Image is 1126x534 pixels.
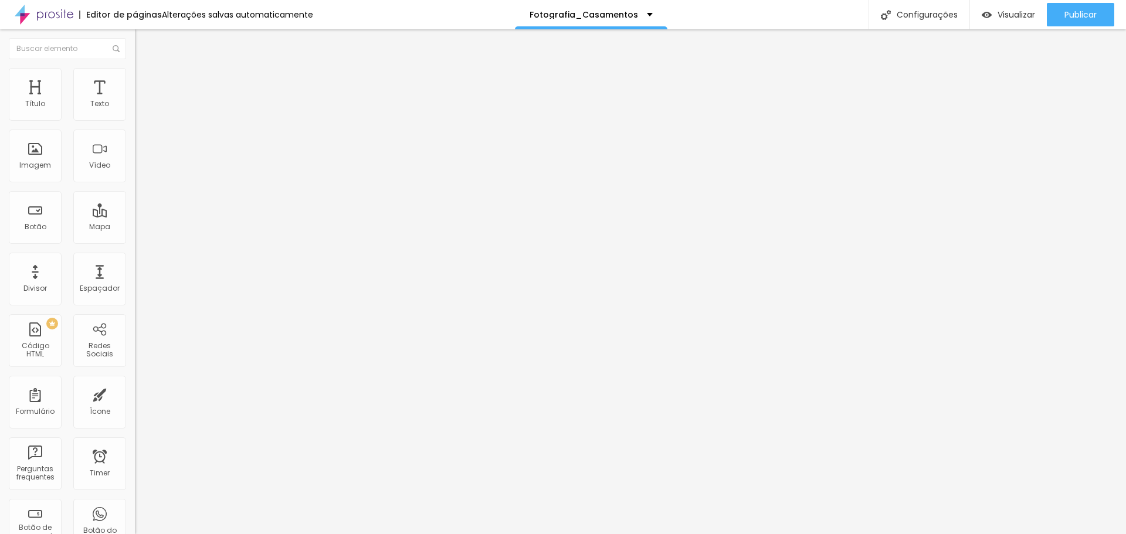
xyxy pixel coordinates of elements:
span: Publicar [1064,10,1097,19]
div: Perguntas frequentes [12,465,58,482]
div: Divisor [23,284,47,292]
div: Espaçador [80,284,120,292]
div: Ícone [90,407,110,416]
div: Imagem [19,161,51,169]
div: Timer [90,469,110,477]
p: Fotografia_Casamentos [530,11,638,19]
input: Buscar elemento [9,38,126,59]
div: Vídeo [89,161,110,169]
img: view-1.svg [982,10,992,20]
div: Botão [25,223,46,231]
button: Visualizar [970,3,1047,26]
img: Icone [881,10,891,20]
div: Redes Sociais [76,342,123,359]
div: Título [25,100,45,108]
div: Mapa [89,223,110,231]
div: Texto [90,100,109,108]
button: Publicar [1047,3,1114,26]
span: Visualizar [998,10,1035,19]
div: Alterações salvas automaticamente [162,11,313,19]
img: Icone [113,45,120,52]
div: Formulário [16,407,55,416]
div: Código HTML [12,342,58,359]
div: Editor de páginas [79,11,162,19]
